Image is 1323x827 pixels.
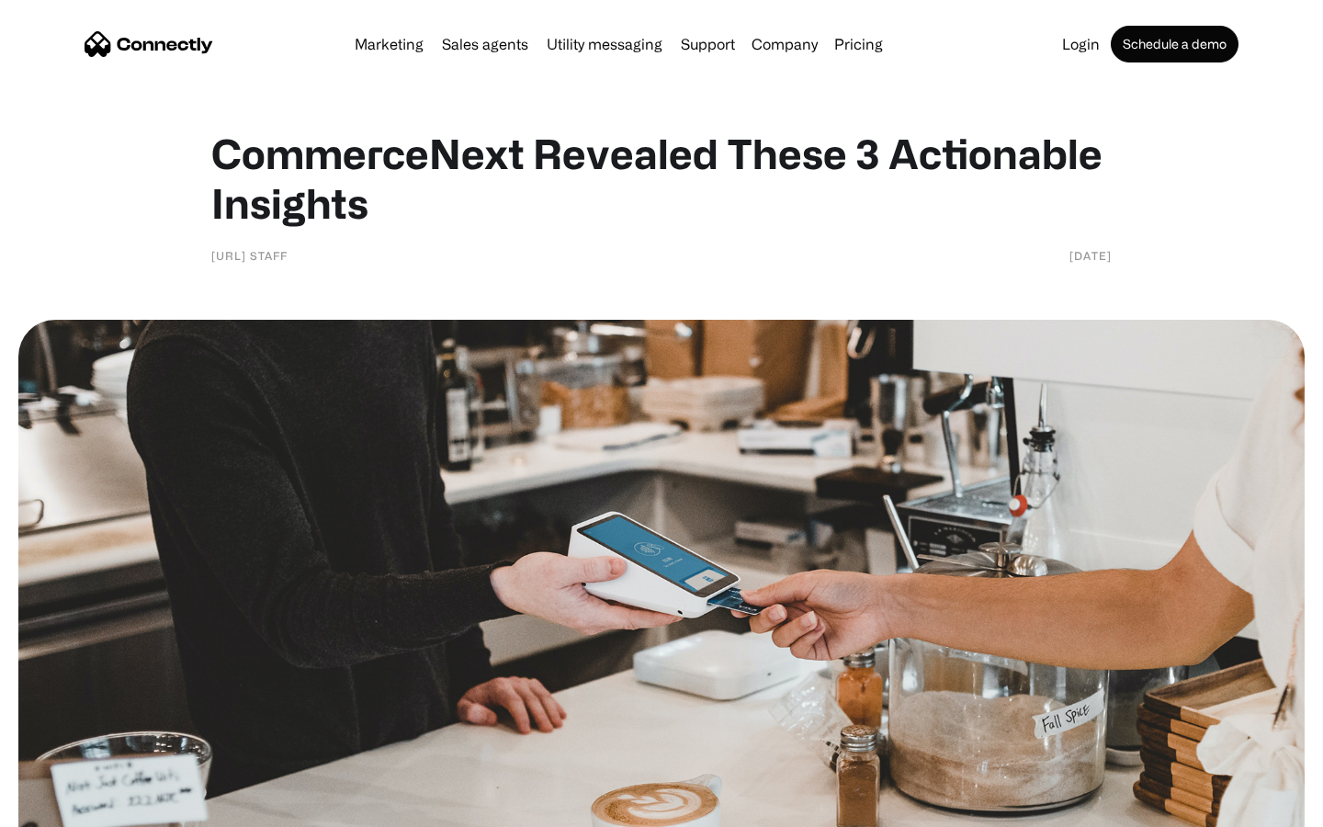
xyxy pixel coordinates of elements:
[347,37,431,51] a: Marketing
[673,37,742,51] a: Support
[827,37,890,51] a: Pricing
[18,795,110,821] aside: Language selected: English
[1111,26,1238,62] a: Schedule a demo
[539,37,670,51] a: Utility messaging
[1069,246,1112,265] div: [DATE]
[211,129,1112,228] h1: CommerceNext Revealed These 3 Actionable Insights
[211,246,288,265] div: [URL] Staff
[1055,37,1107,51] a: Login
[37,795,110,821] ul: Language list
[752,31,818,57] div: Company
[435,37,536,51] a: Sales agents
